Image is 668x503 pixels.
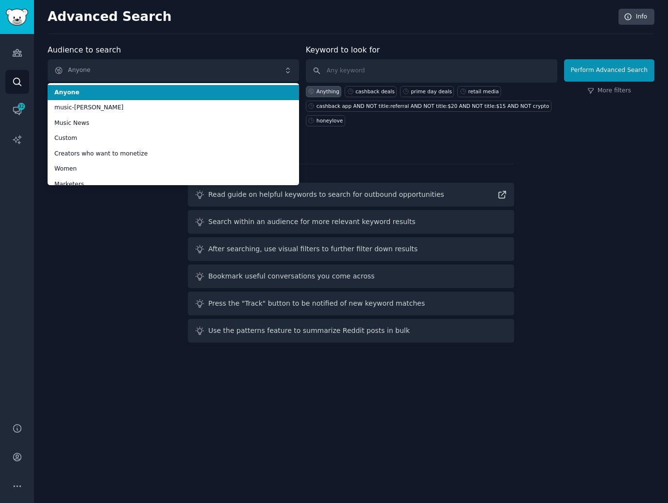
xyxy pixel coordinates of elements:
[54,165,292,173] span: Women
[317,117,343,124] div: honeylove
[564,59,654,82] button: Perform Advanced Search
[208,298,425,309] div: Press the "Track" button to be notified of new keyword matches
[54,119,292,128] span: Music News
[208,326,410,336] div: Use the patterns feature to summarize Reddit posts in bulk
[54,180,292,189] span: Marketers
[468,88,499,95] div: retail media
[306,59,557,83] input: Any keyword
[208,217,416,227] div: Search within an audience for more relevant keyword results
[54,150,292,158] span: Creators who want to monetize
[618,9,654,25] a: Info
[48,59,299,82] button: Anyone
[54,134,292,143] span: Custom
[208,271,375,281] div: Bookmark useful conversations you come across
[317,88,339,95] div: Anything
[48,45,121,54] label: Audience to search
[306,45,380,54] label: Keyword to look for
[587,87,631,95] a: More filters
[355,88,395,95] div: cashback deals
[54,88,292,97] span: Anyone
[48,9,613,25] h2: Advanced Search
[6,9,28,26] img: GummySearch logo
[54,104,292,112] span: music-[PERSON_NAME]
[208,190,444,200] div: Read guide on helpful keywords to search for outbound opportunities
[5,99,29,122] a: 32
[317,103,549,109] div: cashback app AND NOT title:referral AND NOT title:$20 AND NOT title:$15 AND NOT crypto
[17,103,26,110] span: 32
[208,244,417,254] div: After searching, use visual filters to further filter down results
[411,88,452,95] div: prime day deals
[48,83,299,185] ul: Anyone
